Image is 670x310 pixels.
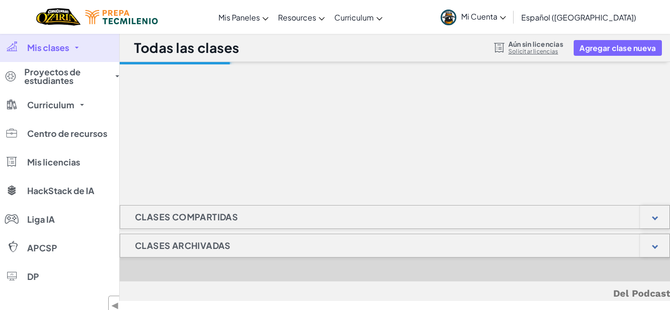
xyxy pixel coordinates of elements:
button: Agregar clase nueva [574,40,661,56]
a: Español ([GEOGRAPHIC_DATA]) [516,4,641,30]
span: HackStack de IA [27,186,94,195]
a: Curriculum [330,4,387,30]
a: Solicitar licencias [508,48,563,55]
span: Curriculum [334,12,374,22]
h1: Clases compartidas [120,205,253,229]
span: Español ([GEOGRAPHIC_DATA]) [521,12,636,22]
h1: Clases Archivadas [120,234,246,258]
span: Mis clases [27,43,69,52]
span: Proyectos de estudiantes [24,68,110,85]
span: Resources [278,12,316,22]
span: Liga IA [27,215,55,224]
span: Centro de recursos [27,129,107,138]
span: Mis licencias [27,158,80,166]
span: Aún sin licencias [508,40,563,48]
a: Ozaria by CodeCombat logo [36,7,81,27]
a: Mis Paneles [214,4,273,30]
span: Mis Paneles [218,12,260,22]
a: Mi Cuenta [436,2,511,32]
img: Tecmilenio logo [85,10,158,24]
img: Home [36,7,81,27]
h1: Todas las clases [134,39,239,57]
a: Resources [273,4,330,30]
span: Mi Cuenta [461,11,506,21]
span: Curriculum [27,101,74,109]
img: avatar [441,10,456,25]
